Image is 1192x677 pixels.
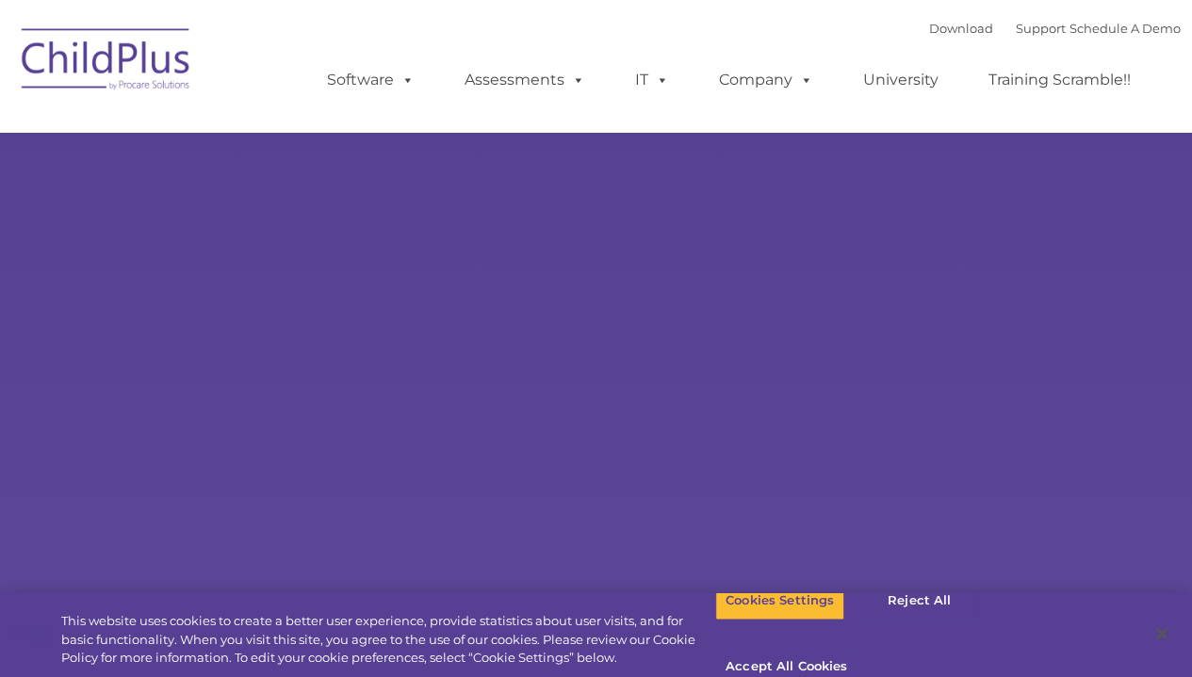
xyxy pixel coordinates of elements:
[860,581,978,621] button: Reject All
[929,21,993,36] a: Download
[308,61,433,99] a: Software
[1141,613,1183,654] button: Close
[61,612,715,668] div: This website uses cookies to create a better user experience, provide statistics about user visit...
[929,21,1181,36] font: |
[844,61,957,99] a: University
[12,15,201,109] img: ChildPlus by Procare Solutions
[970,61,1150,99] a: Training Scramble!!
[715,581,844,621] button: Cookies Settings
[616,61,688,99] a: IT
[700,61,832,99] a: Company
[1070,21,1181,36] a: Schedule A Demo
[446,61,604,99] a: Assessments
[1016,21,1066,36] a: Support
